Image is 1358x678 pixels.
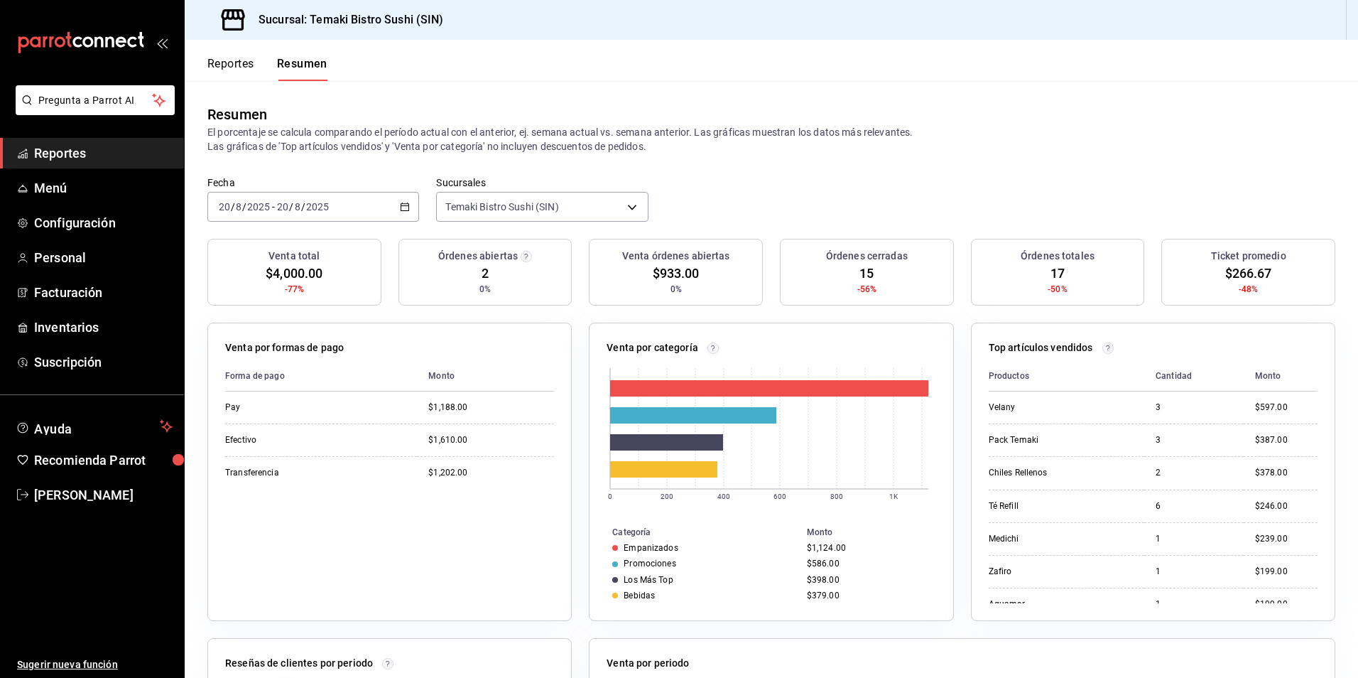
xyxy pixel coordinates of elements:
text: 200 [661,493,673,500]
p: Top artículos vendidos [989,340,1093,355]
span: / [231,201,235,212]
button: open_drawer_menu [156,37,168,48]
text: 1K [889,493,898,500]
text: 0 [608,493,612,500]
label: Sucursales [436,178,648,188]
p: Reseñas de clientes por periodo [225,656,373,671]
div: Chiles Rellenos [989,467,1131,479]
span: -56% [857,283,877,296]
text: 800 [830,493,843,500]
button: Resumen [277,57,327,81]
span: Reportes [34,144,173,163]
h3: Sucursal: Temaki Bistro Sushi (SIN) [247,11,444,28]
label: Fecha [207,178,419,188]
div: Velany [989,402,1131,414]
th: Productos [989,361,1144,392]
h3: Órdenes cerradas [826,249,908,264]
div: Aquamar [989,598,1131,610]
span: [PERSON_NAME] [34,485,173,505]
div: navigation tabs [207,57,327,81]
th: Monto [1244,361,1318,392]
div: $1,202.00 [428,467,554,479]
div: 1 [1156,533,1232,545]
div: Resumen [207,104,267,125]
span: 2 [482,264,489,283]
h3: Órdenes totales [1021,249,1094,264]
input: -- [294,201,301,212]
div: Transferencia [225,467,367,479]
div: $246.00 [1255,500,1318,512]
span: $933.00 [653,264,700,283]
a: Pregunta a Parrot AI [10,103,175,118]
span: $266.67 [1225,264,1272,283]
div: 3 [1156,434,1232,446]
span: 0% [479,283,491,296]
span: Inventarios [34,318,173,337]
span: Facturación [34,283,173,302]
div: $387.00 [1255,434,1318,446]
div: 2 [1156,467,1232,479]
div: $597.00 [1255,402,1318,414]
div: Pack Temaki [989,434,1131,446]
input: -- [218,201,231,212]
h3: Ticket promedio [1211,249,1286,264]
span: / [242,201,246,212]
text: 600 [773,493,786,500]
div: $1,610.00 [428,434,554,446]
div: Zafiro [989,566,1131,578]
p: Venta por categoría [607,340,698,355]
span: -50% [1048,283,1068,296]
span: Temaki Bistro Sushi (SIN) [445,200,558,214]
span: Configuración [34,213,173,232]
div: Empanizados [624,543,678,553]
span: 17 [1050,264,1065,283]
span: Menú [34,178,173,198]
div: $379.00 [807,591,930,601]
span: / [289,201,293,212]
div: Bebidas [624,591,655,601]
div: $586.00 [807,559,930,569]
span: $4,000.00 [266,264,322,283]
div: 1 [1156,566,1232,578]
p: Venta por periodo [607,656,689,671]
h3: Órdenes abiertas [438,249,518,264]
h3: Venta órdenes abiertas [622,249,730,264]
th: Monto [801,524,953,540]
span: / [301,201,305,212]
p: Venta por formas de pago [225,340,344,355]
input: -- [235,201,242,212]
span: -77% [285,283,305,296]
div: $239.00 [1255,533,1318,545]
span: 0% [670,283,682,296]
div: Té Refill [989,500,1131,512]
div: Medichi [989,533,1131,545]
div: 6 [1156,500,1232,512]
div: Pay [225,402,367,414]
button: Pregunta a Parrot AI [16,85,175,115]
div: Los Más Top [624,575,673,585]
h3: Venta total [268,249,320,264]
span: Sugerir nueva función [17,657,173,672]
div: $199.00 [1255,598,1318,610]
div: $378.00 [1255,467,1318,479]
span: 15 [859,264,874,283]
div: $199.00 [1255,566,1318,578]
th: Monto [417,361,554,392]
div: $398.00 [807,575,930,585]
div: $1,124.00 [807,543,930,553]
span: -48% [1239,283,1259,296]
div: Efectivo [225,434,367,446]
span: Recomienda Parrot [34,451,173,470]
div: Promociones [624,559,675,569]
span: Ayuda [34,418,154,435]
span: - [272,201,275,212]
div: 1 [1156,598,1232,610]
div: $1,188.00 [428,402,554,414]
span: Personal [34,248,173,267]
span: Suscripción [34,353,173,372]
th: Forma de pago [225,361,417,392]
th: Cantidad [1144,361,1244,392]
input: ---- [246,201,271,212]
input: ---- [305,201,330,212]
span: Pregunta a Parrot AI [38,93,153,108]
